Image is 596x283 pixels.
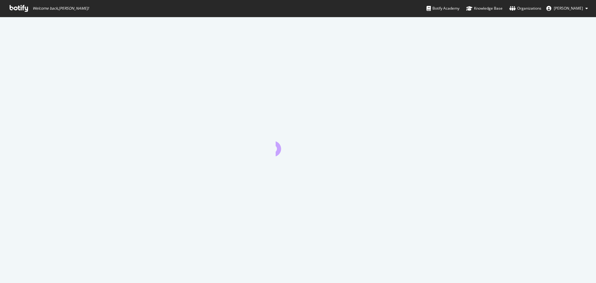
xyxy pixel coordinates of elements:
[427,5,459,11] div: Botify Academy
[541,3,593,13] button: [PERSON_NAME]
[554,6,583,11] span: Michelle Stephens
[276,134,320,156] div: animation
[509,5,541,11] div: Organizations
[33,6,89,11] span: Welcome back, [PERSON_NAME] !
[466,5,503,11] div: Knowledge Base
